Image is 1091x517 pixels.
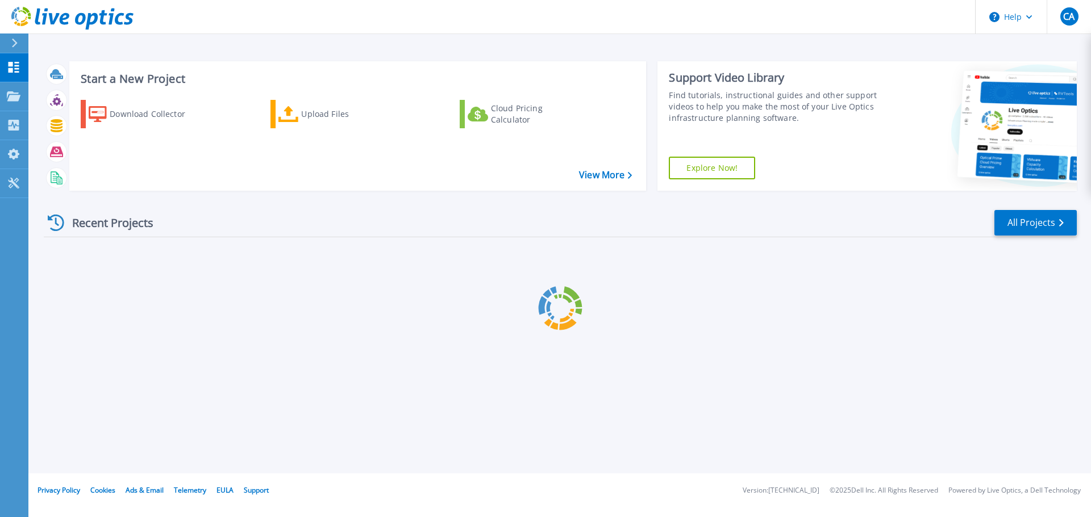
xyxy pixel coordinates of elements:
a: View More [579,170,632,180]
div: Download Collector [110,103,201,125]
li: Powered by Live Optics, a Dell Technology [948,487,1081,494]
a: Ads & Email [126,485,164,495]
li: © 2025 Dell Inc. All Rights Reserved [830,487,938,494]
div: Cloud Pricing Calculator [491,103,582,125]
a: Telemetry [174,485,206,495]
a: Support [244,485,269,495]
a: Download Collector [81,100,207,128]
div: Find tutorials, instructional guides and other support videos to help you make the most of your L... [669,90,882,124]
a: Privacy Policy [38,485,80,495]
h3: Start a New Project [81,73,632,85]
div: Support Video Library [669,70,882,85]
a: Explore Now! [669,157,755,179]
a: Upload Files [270,100,397,128]
a: All Projects [994,210,1077,236]
a: EULA [216,485,234,495]
li: Version: [TECHNICAL_ID] [743,487,819,494]
a: Cloud Pricing Calculator [460,100,586,128]
div: Recent Projects [44,209,169,237]
div: Upload Files [301,103,392,125]
span: CA [1063,12,1075,21]
a: Cookies [90,485,115,495]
